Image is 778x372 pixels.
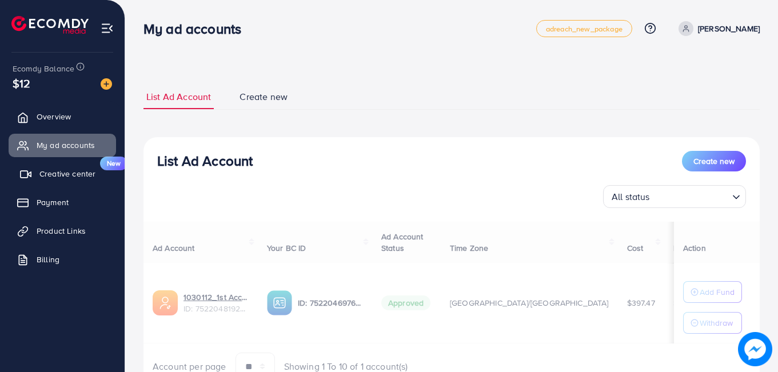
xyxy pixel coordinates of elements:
a: Payment [9,191,116,214]
span: adreach_new_package [546,25,623,33]
span: Create new [693,155,735,167]
span: My ad accounts [37,139,95,151]
span: All status [609,189,652,205]
img: menu [101,22,114,35]
span: Billing [37,254,59,265]
a: Overview [9,105,116,128]
a: Billing [9,248,116,271]
span: Product Links [37,225,86,237]
span: List Ad Account [146,90,211,103]
span: Create new [240,90,288,103]
p: [PERSON_NAME] [698,22,760,35]
a: Product Links [9,219,116,242]
button: Create new [682,151,746,171]
span: Creative center [39,168,95,179]
input: Search for option [653,186,728,205]
img: image [101,78,112,90]
span: Ecomdy Balance [13,63,74,74]
span: Payment [37,197,69,208]
a: My ad accounts [9,134,116,157]
a: [PERSON_NAME] [674,21,760,36]
img: logo [11,16,89,34]
span: Overview [37,111,71,122]
span: $12 [13,75,30,91]
a: adreach_new_package [536,20,632,37]
img: image [738,332,772,366]
span: New [100,157,127,170]
a: Creative centerNew [9,162,116,185]
div: Search for option [603,185,746,208]
h3: My ad accounts [143,21,250,37]
h3: List Ad Account [157,153,253,169]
